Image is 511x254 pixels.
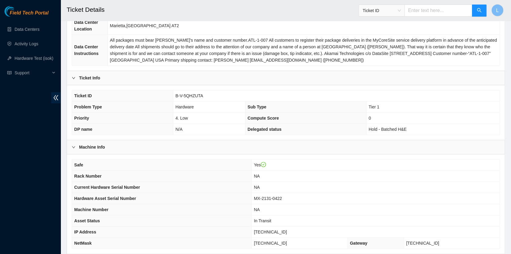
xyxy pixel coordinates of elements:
[477,8,482,14] span: search
[247,104,266,109] span: Sub Type
[404,5,472,17] input: Enter text here...
[472,5,486,17] button: search
[7,71,12,75] span: read
[74,127,92,132] span: DP name
[79,144,105,150] b: Machine Info
[369,127,406,132] span: Hold - Batched H&E
[74,93,92,98] span: Ticket ID
[74,196,136,201] span: Hardware Asset Serial Number
[369,116,371,121] span: 0
[15,67,50,79] span: Support
[15,27,39,32] a: Data Centers
[74,44,98,56] span: Data Center Instructions
[51,92,61,103] span: double-left
[254,230,287,234] span: [TECHNICAL_ID]
[74,207,108,212] span: Machine Number
[74,241,92,246] span: NetMask
[350,241,367,246] span: Gateway
[74,218,100,223] span: Asset Status
[175,127,182,132] span: N/A
[67,140,505,154] div: Machine Info
[254,162,266,167] span: Yes
[15,56,53,61] a: Hardware Test (isok)
[5,11,48,19] a: Akamai TechnologiesField Tech Portal
[74,116,89,121] span: Priority
[261,162,266,167] span: check-circle
[67,71,505,85] div: Ticket Info
[406,241,439,246] span: [TECHNICAL_ID]
[74,104,102,109] span: Problem Type
[74,185,140,190] span: Current Hardware Serial Number
[254,218,271,223] span: In Transit
[74,230,96,234] span: IP Address
[254,185,260,190] span: NA
[247,127,281,132] span: Delegated status
[5,6,31,17] img: Akamai Technologies
[175,116,188,121] span: 4. Low
[110,38,497,63] span: All packages must bear [PERSON_NAME]'s name and customer number.ATL-1-007 All customers to regist...
[175,93,203,98] span: B-V-5QHZUTA
[491,4,503,16] button: L
[254,241,287,246] span: [TECHNICAL_ID]
[369,104,379,109] span: Tier 1
[496,7,499,14] span: L
[10,10,48,16] span: Field Tech Portal
[74,162,83,167] span: Safe
[247,116,279,121] span: Compute Score
[175,104,194,109] span: Hardware
[72,76,75,80] span: right
[254,196,282,201] span: MX-2131-0422
[72,145,75,149] span: right
[74,174,101,178] span: Rack Number
[254,174,260,178] span: NA
[15,41,38,46] a: Activity Logs
[79,75,100,81] b: Ticket Info
[110,23,179,28] span: Marietta,[GEOGRAPHIC_DATA] AT2
[254,207,260,212] span: NA
[363,6,401,15] span: Ticket ID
